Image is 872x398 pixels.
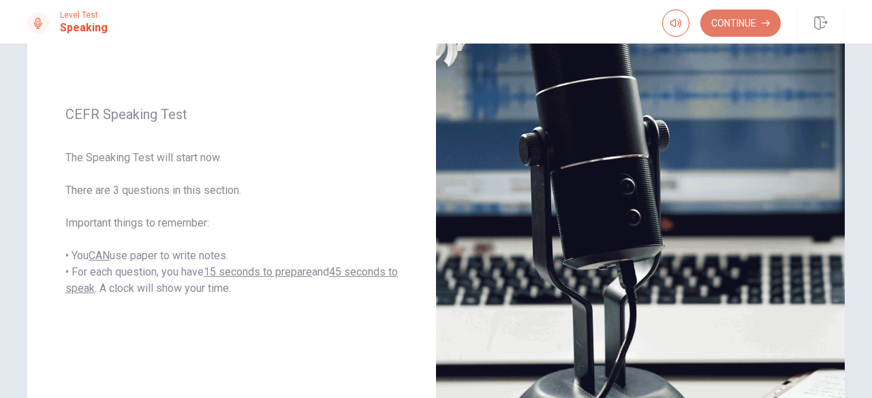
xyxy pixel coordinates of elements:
[204,265,312,278] u: 15 seconds to prepare
[65,150,398,297] span: The Speaking Test will start now. There are 3 questions in this section. Important things to reme...
[65,106,398,122] span: CEFR Speaking Test
[89,249,110,262] u: CAN
[700,10,781,37] button: Continue
[60,10,108,20] span: Level Test
[60,20,108,36] h1: Speaking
